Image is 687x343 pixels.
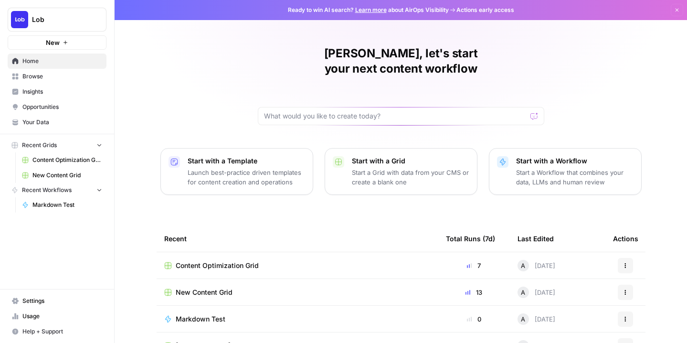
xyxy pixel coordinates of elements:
h1: [PERSON_NAME], let's start your next content workflow [258,46,544,76]
span: Actions early access [456,6,514,14]
a: Content Optimization Grid [164,261,431,270]
p: Start with a Workflow [516,156,634,166]
span: Recent Grids [22,141,57,150]
span: Content Optimization Grid [32,156,102,164]
span: Settings [22,297,102,305]
button: Help + Support [8,324,106,339]
span: New Content Grid [176,288,233,297]
button: Recent Workflows [8,183,106,197]
div: Total Runs (7d) [446,225,495,252]
div: 0 [446,314,502,324]
span: Markdown Test [32,201,102,209]
a: Insights [8,84,106,99]
span: Home [22,57,102,65]
div: Recent [164,225,431,252]
span: Insights [22,87,102,96]
span: Browse [22,72,102,81]
span: Content Optimization Grid [176,261,259,270]
span: Recent Workflows [22,186,72,194]
a: Opportunities [8,99,106,115]
a: Learn more [355,6,387,13]
a: Browse [8,69,106,84]
span: A [521,261,525,270]
span: A [521,288,525,297]
span: New [46,38,60,47]
div: Last Edited [518,225,554,252]
p: Launch best-practice driven templates for content creation and operations [188,168,305,187]
button: Workspace: Lob [8,8,106,32]
p: Start with a Grid [352,156,469,166]
a: Your Data [8,115,106,130]
button: Start with a TemplateLaunch best-practice driven templates for content creation and operations [160,148,313,195]
div: Actions [613,225,638,252]
img: Lob Logo [11,11,28,28]
span: Lob [32,15,90,24]
input: What would you like to create today? [264,111,527,121]
button: New [8,35,106,50]
div: 7 [446,261,502,270]
a: Settings [8,293,106,309]
button: Recent Grids [8,138,106,152]
p: Start with a Template [188,156,305,166]
span: A [521,314,525,324]
a: Content Optimization Grid [18,152,106,168]
a: Usage [8,309,106,324]
a: Markdown Test [18,197,106,213]
div: 13 [446,288,502,297]
span: Ready to win AI search? about AirOps Visibility [288,6,449,14]
a: Markdown Test [164,314,431,324]
a: Home [8,54,106,69]
span: New Content Grid [32,171,102,180]
span: Opportunities [22,103,102,111]
div: [DATE] [518,260,555,271]
span: Markdown Test [176,314,225,324]
span: Help + Support [22,327,102,336]
div: [DATE] [518,287,555,298]
div: [DATE] [518,313,555,325]
a: New Content Grid [18,168,106,183]
a: New Content Grid [164,288,431,297]
span: Your Data [22,118,102,127]
span: Usage [22,312,102,321]
button: Start with a GridStart a Grid with data from your CMS or create a blank one [325,148,477,195]
p: Start a Grid with data from your CMS or create a blank one [352,168,469,187]
button: Start with a WorkflowStart a Workflow that combines your data, LLMs and human review [489,148,642,195]
p: Start a Workflow that combines your data, LLMs and human review [516,168,634,187]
